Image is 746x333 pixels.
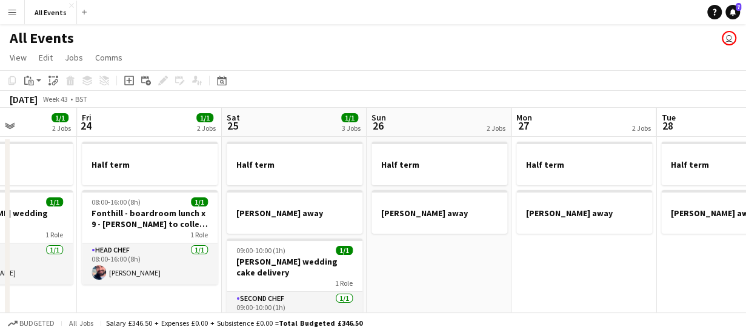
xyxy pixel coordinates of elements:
a: Jobs [60,50,88,65]
span: Edit [39,52,53,63]
h3: Half term [516,159,652,170]
span: 28 [659,119,675,133]
span: All jobs [67,318,96,328]
span: 7 [736,3,741,11]
span: 1/1 [191,197,208,206]
span: 1/1 [336,246,353,255]
div: 2 Jobs [52,124,71,133]
span: 25 [225,119,240,133]
span: Week 43 [40,94,70,104]
h3: Half term [227,159,362,170]
span: 1 Role [45,230,63,239]
span: Fri [82,112,92,123]
h3: Fonthill - boardroom lunch x 9 - [PERSON_NAME] to collect (event sheet started) [82,208,218,229]
app-job-card: 09:00-10:00 (1h)1/1[PERSON_NAME] wedding cake delivery1 RoleSecond Chef1/109:00-10:00 (1h)[PERSON... [227,239,362,333]
h3: [PERSON_NAME] away [516,208,652,219]
h3: [PERSON_NAME] wedding cake delivery [227,256,362,278]
a: Comms [90,50,127,65]
a: 7 [725,5,740,19]
h3: [PERSON_NAME] away [371,208,507,219]
app-job-card: [PERSON_NAME] away [227,190,362,234]
span: Sat [227,112,240,123]
app-job-card: Half term [227,142,362,185]
div: 3 Jobs [342,124,361,133]
h3: [PERSON_NAME] away [227,208,362,219]
app-job-card: Half term [371,142,507,185]
span: Budgeted [19,319,55,328]
app-card-role: Head Chef1/108:00-16:00 (8h)[PERSON_NAME] [82,243,218,285]
span: 1/1 [341,113,358,122]
div: BST [75,94,87,104]
app-user-avatar: Lucy Hinks [722,31,736,45]
span: Jobs [65,52,83,63]
div: [DATE] [10,93,38,105]
div: 2 Jobs [197,124,216,133]
h3: Half term [371,159,507,170]
app-job-card: [PERSON_NAME] away [516,190,652,234]
span: 1 Role [335,279,353,288]
span: View [10,52,27,63]
span: 08:00-16:00 (8h) [92,197,141,206]
span: 1 Role [190,230,208,239]
span: Mon [516,112,532,123]
a: View [5,50,32,65]
app-job-card: Half term [516,142,652,185]
button: All Events [25,1,77,24]
span: Tue [661,112,675,123]
span: Sun [371,112,386,123]
button: Budgeted [6,317,56,330]
app-card-role: Second Chef1/109:00-10:00 (1h)[PERSON_NAME] [227,292,362,333]
app-job-card: [PERSON_NAME] away [371,190,507,234]
span: 26 [370,119,386,133]
span: 1/1 [52,113,68,122]
div: 2 Jobs [487,124,505,133]
span: Total Budgeted £346.50 [279,318,362,328]
span: Comms [95,52,122,63]
span: 27 [515,119,532,133]
app-job-card: Half term [82,142,218,185]
a: Edit [34,50,58,65]
span: 1/1 [46,197,63,206]
h1: All Events [10,29,74,47]
div: 2 Jobs [631,124,650,133]
h3: Half term [82,159,218,170]
span: 09:00-10:00 (1h) [236,246,285,255]
span: 1/1 [196,113,213,122]
div: Salary £346.50 + Expenses £0.00 + Subsistence £0.00 = [106,318,362,328]
app-job-card: 08:00-16:00 (8h)1/1Fonthill - boardroom lunch x 9 - [PERSON_NAME] to collect (event sheet started... [82,190,218,285]
span: 24 [80,119,92,133]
